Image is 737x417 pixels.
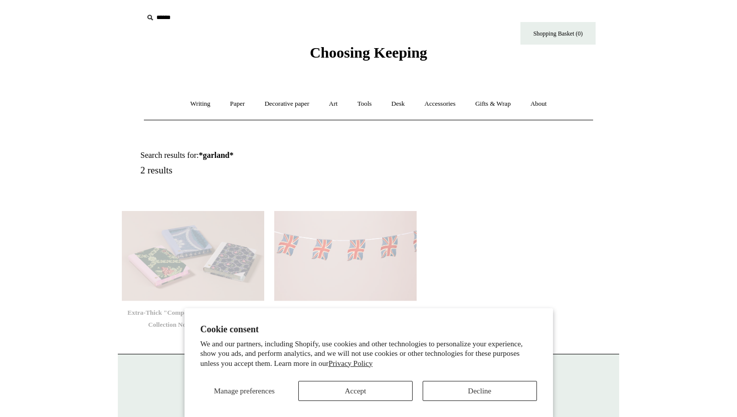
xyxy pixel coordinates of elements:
a: Choosing Keeping [310,52,427,59]
a: Desk [383,91,414,117]
a: Gifts & Wrap [466,91,520,117]
img: Union Jack Bunting [274,211,417,301]
a: Union [PERSON_NAME] £10.00 [274,307,417,348]
h5: 2 results [140,165,380,176]
a: Decorative paper [256,91,318,117]
span: Manage preferences [214,387,275,395]
a: About [521,91,556,117]
a: Shopping Basket (0) [520,22,596,45]
a: Writing [181,91,220,117]
a: Tools [348,91,381,117]
a: Paper [221,91,254,117]
button: Manage preferences [200,381,288,401]
a: Art [320,91,346,117]
a: Extra-Thick "Composition Ledger" Wallpaper Collection Notebook, Selection 5 £50.00 [122,307,264,348]
div: Union [PERSON_NAME] [277,307,414,319]
button: Accept [298,381,413,401]
a: Union Jack Bunting Union Jack Bunting [274,211,417,301]
p: We and our partners, including Shopify, use cookies and other technologies to personalize your ex... [201,339,537,369]
span: Choosing Keeping [310,44,427,61]
a: Privacy Policy [328,359,373,367]
button: Decline [423,381,537,401]
div: Extra-Thick "Composition Ledger" Wallpaper Collection Notebook, Selection 5 [124,307,262,331]
h1: Search results for: [140,150,380,160]
a: Extra-Thick "Composition Ledger" Wallpaper Collection Notebook, Selection 5 Extra-Thick "Composit... [122,211,264,301]
a: Accessories [416,91,465,117]
h2: Cookie consent [201,324,537,335]
img: Extra-Thick "Composition Ledger" Wallpaper Collection Notebook, Selection 5 [122,211,264,301]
